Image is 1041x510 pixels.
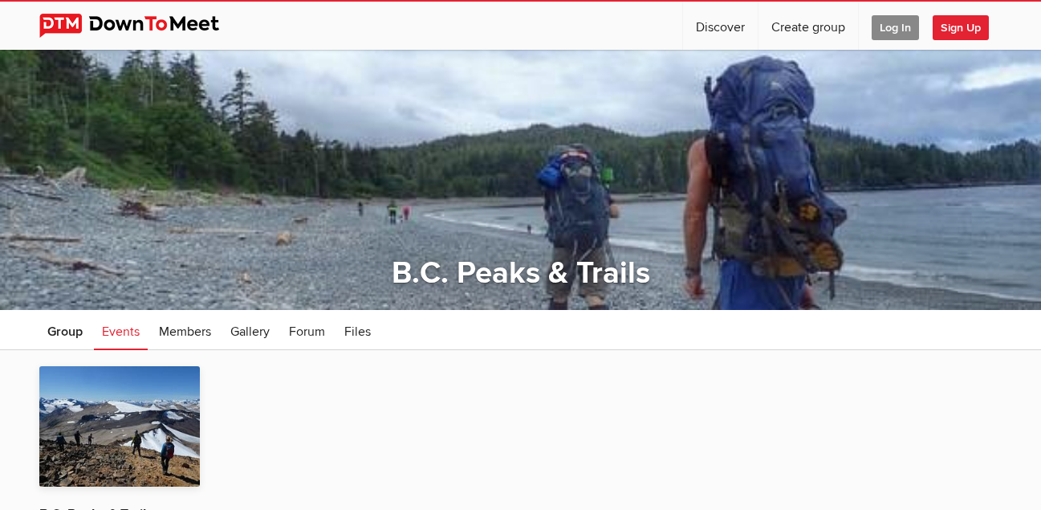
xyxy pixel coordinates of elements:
[39,366,200,487] img: B.C. Peaks & Trails
[289,324,325,340] span: Forum
[39,14,244,38] img: DownToMeet
[872,15,919,40] span: Log In
[47,324,83,340] span: Group
[102,324,140,340] span: Events
[344,324,371,340] span: Files
[39,310,91,350] a: Group
[683,2,758,50] a: Discover
[151,310,219,350] a: Members
[94,310,148,350] a: Events
[392,255,650,292] a: B.C. Peaks & Trails
[336,310,379,350] a: Files
[758,2,858,50] a: Create group
[281,310,333,350] a: Forum
[859,2,932,50] a: Log In
[159,324,211,340] span: Members
[933,15,989,40] span: Sign Up
[933,2,1002,50] a: Sign Up
[230,324,270,340] span: Gallery
[222,310,278,350] a: Gallery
